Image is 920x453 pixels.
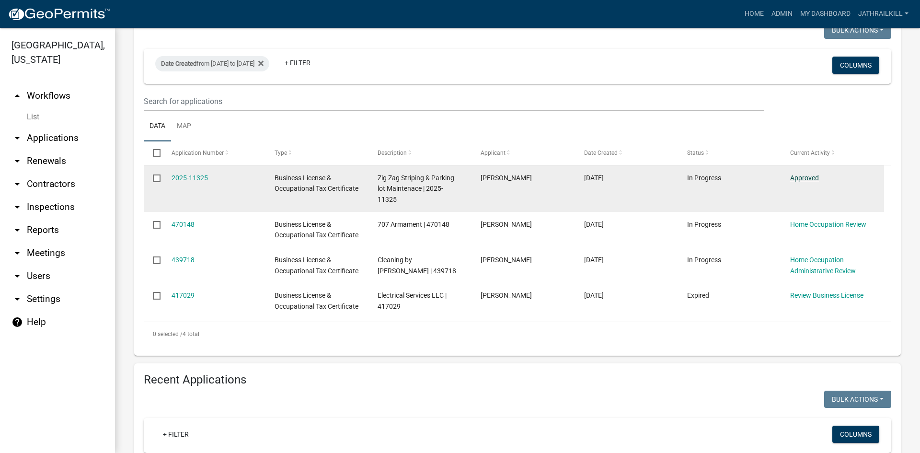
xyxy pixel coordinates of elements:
span: Business License & Occupational Tax Certificate [275,221,358,239]
a: Home Occupation Review [790,221,866,228]
i: arrow_drop_down [11,247,23,259]
span: Application Number [172,150,224,156]
a: Map [171,111,197,142]
a: Home Occupation Administrative Review [790,256,856,275]
div: 4 total [144,322,891,346]
span: 06/23/2025 [584,256,604,264]
span: Date Created [161,60,196,67]
i: arrow_drop_down [11,155,23,167]
a: 470148 [172,221,195,228]
datatable-header-cell: Date Created [575,141,678,164]
span: Bryant [481,291,532,299]
a: Data [144,111,171,142]
span: 08/27/2025 [584,221,604,228]
a: 439718 [172,256,195,264]
a: Home [741,5,768,23]
datatable-header-cell: Type [265,141,368,164]
a: + Filter [277,54,318,71]
span: Zachary Fisher [481,174,532,182]
a: Admin [768,5,796,23]
datatable-header-cell: Description [368,141,471,164]
span: Business License & Occupational Tax Certificate [275,256,358,275]
datatable-header-cell: Applicant [471,141,575,164]
span: Zig Zag Striping & Parking lot Maintenace | 2025-11325 [378,174,454,204]
span: Date Created [584,150,618,156]
i: arrow_drop_down [11,178,23,190]
a: Review Business License [790,291,863,299]
i: arrow_drop_down [11,293,23,305]
button: Bulk Actions [824,391,891,408]
a: Approved [790,174,819,182]
span: Current Activity [790,150,830,156]
i: arrow_drop_down [11,224,23,236]
a: 2025-11325 [172,174,208,182]
span: Business License & Occupational Tax Certificate [275,174,358,193]
span: 707 Armament | 470148 [378,221,449,228]
span: Status [687,150,704,156]
a: 417029 [172,291,195,299]
datatable-header-cell: Current Activity [781,141,884,164]
button: Bulk Actions [824,22,891,39]
h4: Recent Applications [144,373,891,387]
i: help [11,316,23,328]
datatable-header-cell: Status [678,141,781,164]
span: Cleaning by Lauren | 439718 [378,256,456,275]
button: Columns [832,57,879,74]
i: arrow_drop_up [11,90,23,102]
span: Type [275,150,287,156]
span: In Progress [687,221,721,228]
i: arrow_drop_down [11,132,23,144]
span: In Progress [687,174,721,182]
button: Columns [832,426,879,443]
datatable-header-cell: Select [144,141,162,164]
span: In Progress [687,256,721,264]
span: Electrical Services LLC | 417029 [378,291,447,310]
span: 05/06/2025 [584,291,604,299]
a: Jathrailkill [854,5,912,23]
span: Description [378,150,407,156]
span: Business License & Occupational Tax Certificate [275,291,358,310]
i: arrow_drop_down [11,270,23,282]
span: Lauren Tharpe [481,256,532,264]
span: Expired [687,291,709,299]
a: + Filter [155,426,196,443]
i: arrow_drop_down [11,201,23,213]
a: My Dashboard [796,5,854,23]
datatable-header-cell: Application Number [162,141,265,164]
span: 10/07/2025 [584,174,604,182]
div: from [DATE] to [DATE] [155,56,269,71]
span: Applicant [481,150,506,156]
input: Search for applications [144,92,764,111]
span: 0 selected / [153,331,183,337]
span: Chris Zolomy [481,221,532,228]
